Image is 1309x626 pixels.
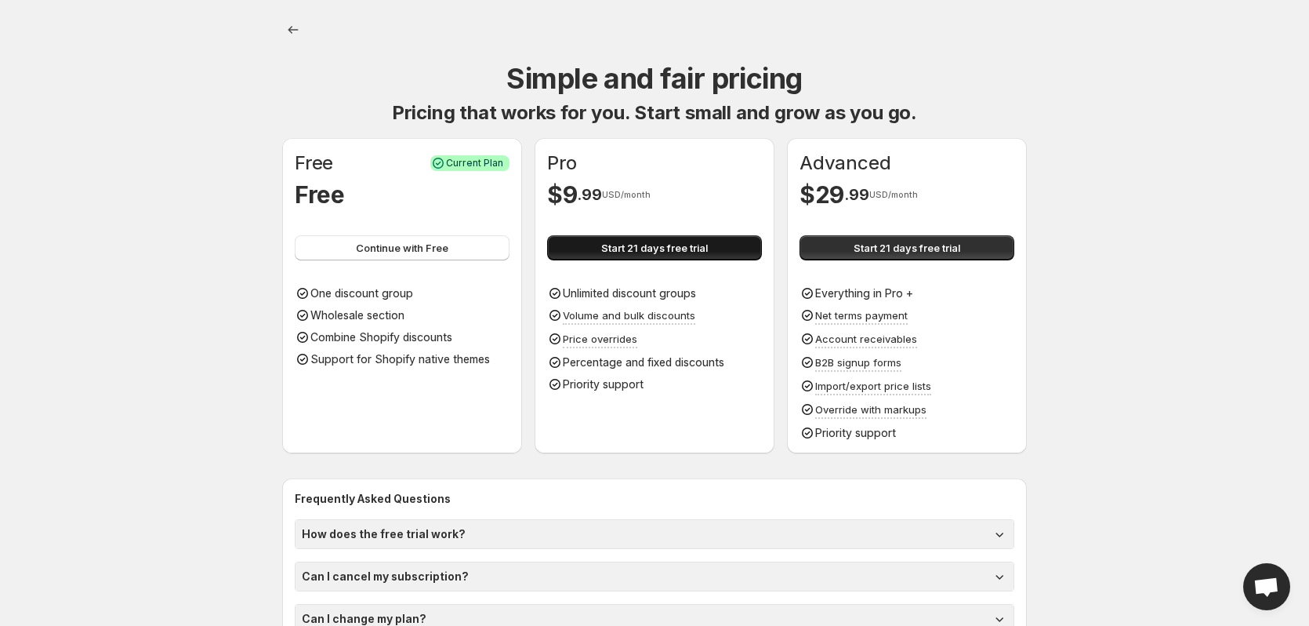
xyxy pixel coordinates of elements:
span: USD/month [602,190,651,199]
span: Net terms payment [815,309,908,322]
h1: Pricing that works for you. Start small and grow as you go. [392,100,917,126]
span: Volume and bulk discounts [563,309,695,322]
h1: Pro [547,151,576,176]
h1: Simple and fair pricing [506,60,803,97]
button: Start 21 days free trial [800,235,1014,260]
span: Current Plan [446,157,503,169]
h1: Free [295,151,333,176]
h1: Advanced [800,151,890,176]
span: Unlimited discount groups [563,286,696,300]
a: Open chat [1243,563,1290,610]
button: Start 21 days free trial [547,235,762,260]
p: Wholesale section [310,308,404,323]
p: One discount group [310,286,413,301]
span: B2B signup forms [815,356,901,369]
span: Everything in Pro + [815,286,913,300]
h1: How does the free trial work? [302,526,466,542]
span: Percentage and fixed discounts [563,355,724,369]
h1: Free [295,179,345,210]
span: Price overrides [563,333,637,345]
h1: Can I cancel my subscription? [302,569,469,584]
button: Continue with Free [295,235,509,260]
span: . 99 [577,185,601,204]
span: Start 21 days free trial [601,240,708,256]
h1: $ 29 [800,179,844,210]
span: Priority support [815,426,896,439]
h1: $ 9 [547,179,577,210]
span: Import/export price lists [815,380,931,392]
span: Priority support [563,377,644,391]
span: Override with markups [815,403,926,416]
span: Account receivables [815,333,917,345]
h2: Frequently Asked Questions [295,491,1014,507]
span: . 99 [844,185,868,204]
p: Support for Shopify native themes [310,351,490,367]
span: Start 21 days free trial [854,240,960,256]
span: USD/month [869,190,918,199]
p: Combine Shopify discounts [310,329,452,345]
span: Continue with Free [356,240,448,256]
